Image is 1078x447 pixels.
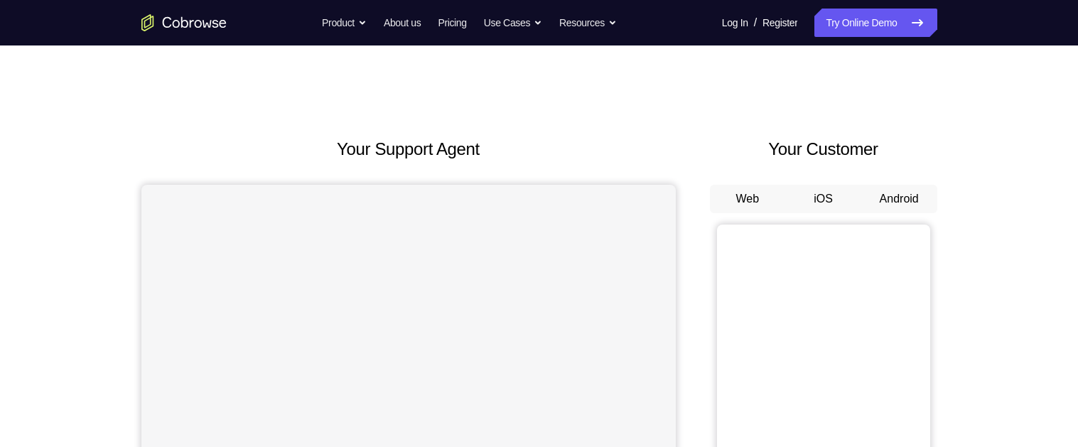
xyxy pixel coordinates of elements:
[710,136,937,162] h2: Your Customer
[484,9,542,37] button: Use Cases
[754,14,757,31] span: /
[785,185,861,213] button: iOS
[438,9,466,37] a: Pricing
[141,14,227,31] a: Go to the home page
[861,185,937,213] button: Android
[141,136,676,162] h2: Your Support Agent
[559,9,617,37] button: Resources
[384,9,421,37] a: About us
[710,185,786,213] button: Web
[322,9,367,37] button: Product
[814,9,937,37] a: Try Online Demo
[762,9,797,37] a: Register
[722,9,748,37] a: Log In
